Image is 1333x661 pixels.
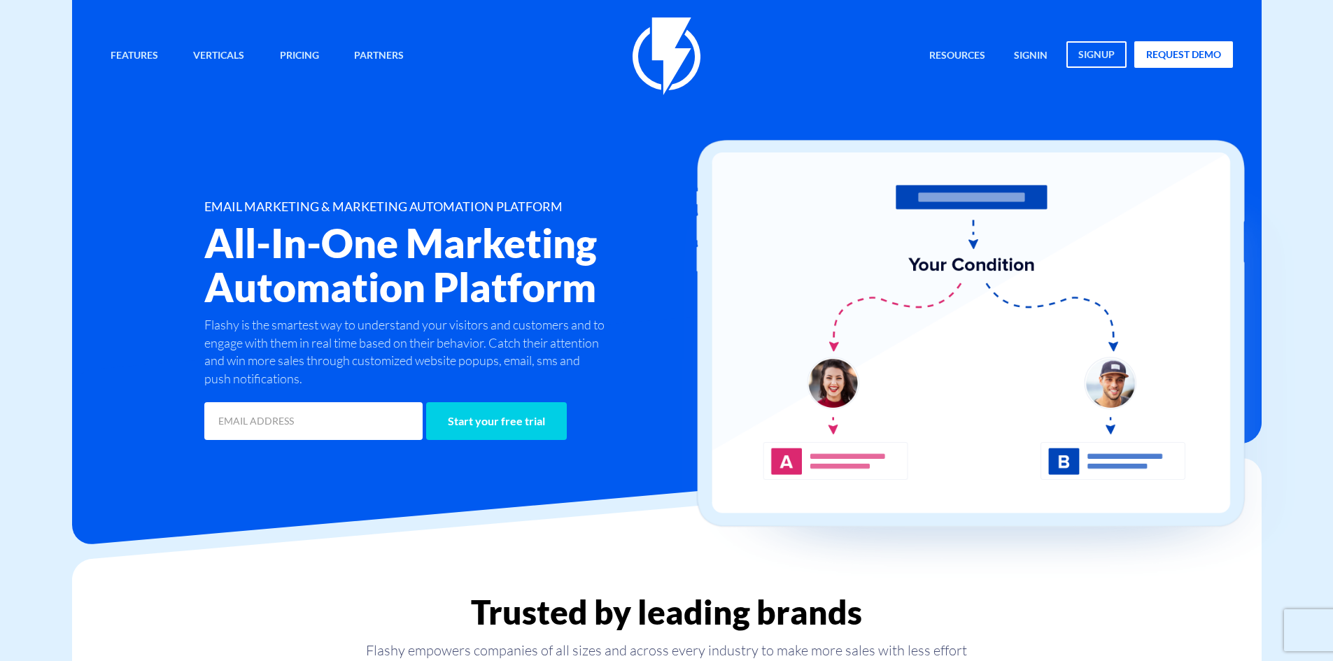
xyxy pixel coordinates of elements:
h2: Trusted by leading brands [72,594,1262,630]
a: Pricing [269,41,330,71]
a: Features [100,41,169,71]
a: Partners [344,41,414,71]
input: Start your free trial [426,402,567,440]
a: Resources [919,41,996,71]
h1: EMAIL MARKETING & MARKETING AUTOMATION PLATFORM [204,200,750,214]
input: EMAIL ADDRESS [204,402,423,440]
p: Flashy is the smartest way to understand your visitors and customers and to engage with them in r... [204,316,609,388]
a: Verticals [183,41,255,71]
a: signup [1066,41,1127,68]
h2: All-In-One Marketing Automation Platform [204,221,750,309]
a: request demo [1134,41,1233,68]
p: Flashy empowers companies of all sizes and across every industry to make more sales with less effort [72,641,1262,660]
a: signin [1003,41,1058,71]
